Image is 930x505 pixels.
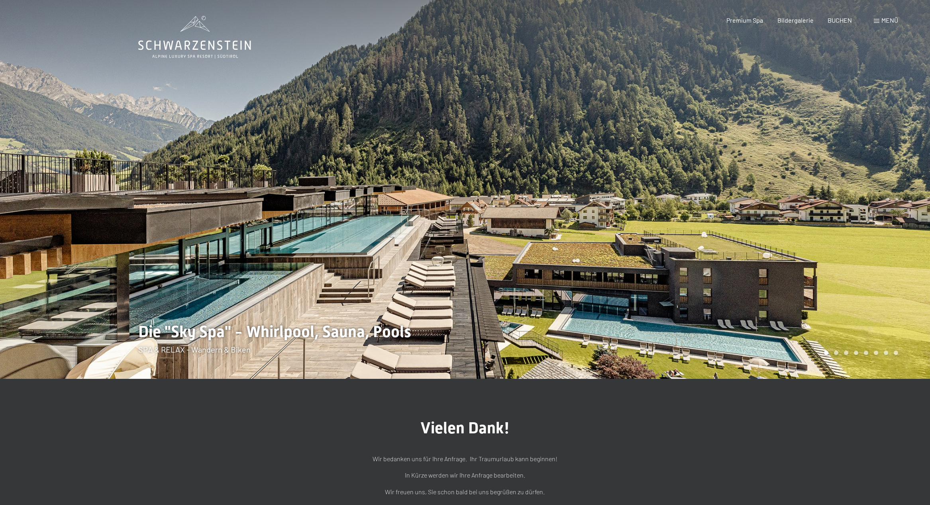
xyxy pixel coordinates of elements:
[834,351,838,355] div: Carousel Page 2
[828,16,852,24] a: BUCHEN
[881,16,898,24] span: Menü
[266,454,664,464] p: Wir bedanken uns für Ihre Anfrage. Ihr Traumurlaub kann beginnen!
[894,351,898,355] div: Carousel Page 8
[874,351,878,355] div: Carousel Page 6
[420,419,510,437] span: Vielen Dank!
[821,351,898,355] div: Carousel Pagination
[854,351,858,355] div: Carousel Page 4
[777,16,814,24] a: Bildergalerie
[266,470,664,480] p: In Kürze werden wir Ihre Anfrage bearbeiten.
[864,351,868,355] div: Carousel Page 5
[844,351,848,355] div: Carousel Page 3
[266,487,664,497] p: Wir freuen uns, Sie schon bald bei uns begrüßen zu dürfen.
[824,351,828,355] div: Carousel Page 1 (Current Slide)
[884,351,888,355] div: Carousel Page 7
[726,16,763,24] a: Premium Spa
